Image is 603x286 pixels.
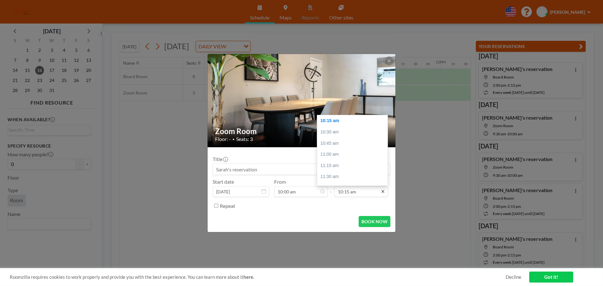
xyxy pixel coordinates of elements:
div: 10:30 am [317,127,391,138]
a: Got it! [529,272,573,283]
div: 11:45 am [317,182,391,194]
label: Title [213,156,227,162]
span: Seats: 3 [236,136,253,142]
label: Start date [213,179,234,185]
span: Roomzilla requires cookies to work properly and provide you with the best experience. You can lea... [10,274,506,280]
div: 10:45 am [317,138,391,149]
div: 11:15 am [317,160,391,171]
h2: Zoom Room [215,127,388,136]
div: 10:15 am [317,115,391,127]
img: 537.jpg [208,38,396,164]
a: here. [243,274,254,280]
input: Sarah's reservation [213,164,390,175]
button: BOOK NOW [359,216,390,227]
span: Floor: - [215,136,231,142]
a: Decline [506,274,521,280]
div: 11:30 am [317,171,391,182]
label: From [274,179,286,185]
div: 11:00 am [317,149,391,160]
span: • [232,137,235,142]
label: Repeat [220,203,235,209]
span: - [330,181,332,195]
